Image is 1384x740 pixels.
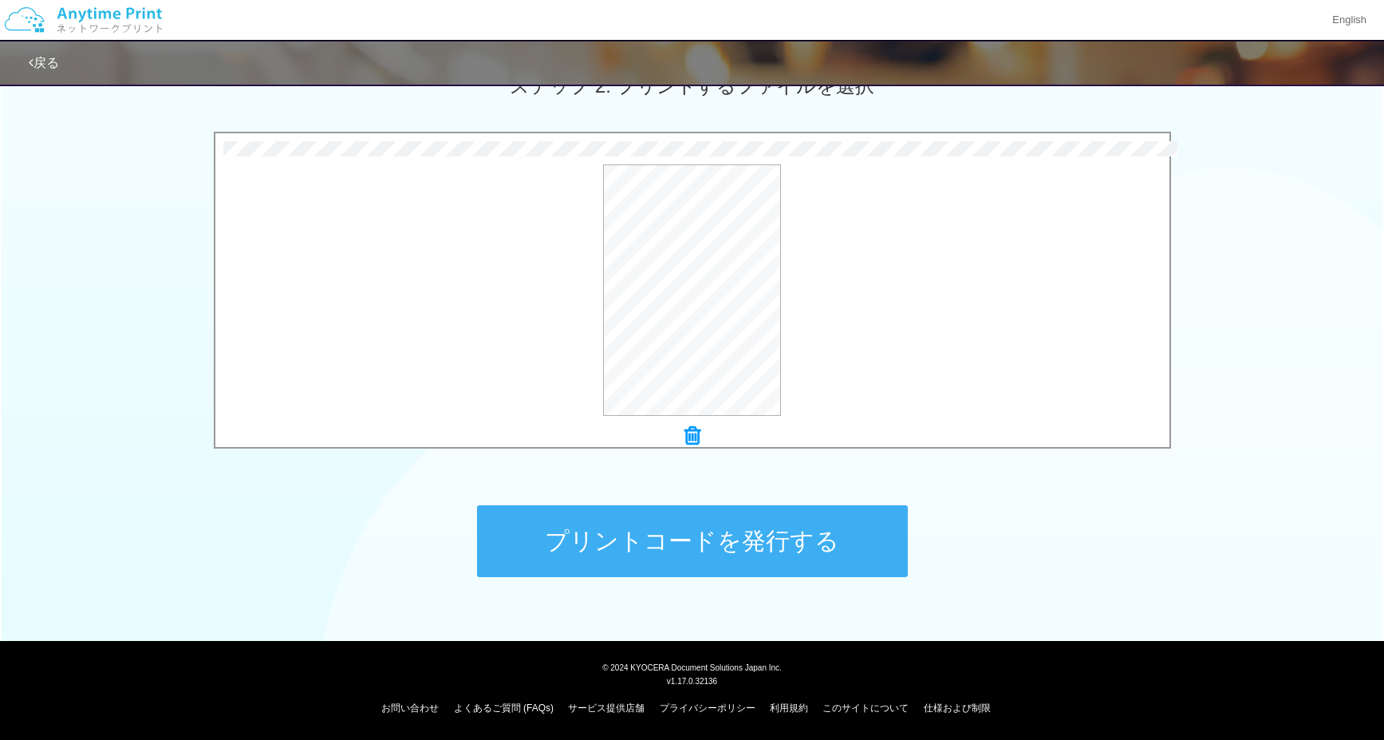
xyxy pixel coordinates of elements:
[477,505,908,577] button: プリントコードを発行する
[602,662,782,672] span: © 2024 KYOCERA Document Solutions Japan Inc.
[822,702,909,714] a: このサイトについて
[454,702,554,714] a: よくあるご質問 (FAQs)
[770,702,808,714] a: 利用規約
[510,75,873,97] span: ステップ 2: プリントするファイルを選択
[29,56,59,69] a: 戻る
[568,702,645,714] a: サービス提供店舗
[667,676,717,686] span: v1.17.0.32136
[381,702,439,714] a: お問い合わせ
[660,702,755,714] a: プライバシーポリシー
[924,702,991,714] a: 仕様および制限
